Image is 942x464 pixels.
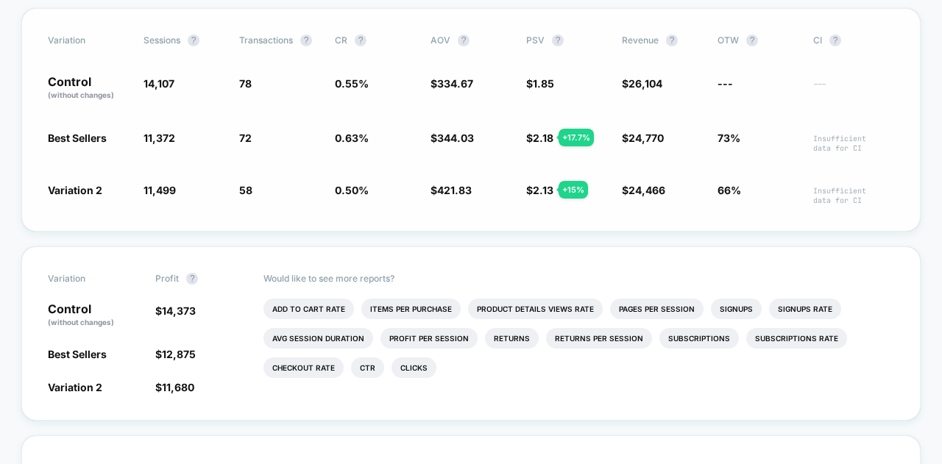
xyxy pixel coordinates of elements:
span: 73% [718,132,740,144]
li: Pages Per Session [610,299,704,319]
span: $ [155,348,196,360]
span: 421.83 [437,184,472,196]
span: 2.18 [533,132,553,144]
li: Subscriptions [659,328,739,349]
span: 2.13 [533,184,553,196]
span: PSV [526,35,545,46]
span: (without changes) [48,90,114,99]
span: 344.03 [437,132,474,144]
span: $ [431,184,472,196]
li: Returns [485,328,539,349]
span: 12,875 [162,348,196,360]
span: Insufficient data for CI [813,186,894,205]
span: 0.50 % [335,184,369,196]
span: $ [526,132,553,144]
span: Variation [48,273,129,285]
span: 26,104 [628,77,662,90]
li: Avg Session Duration [263,328,373,349]
span: Profit [155,273,179,284]
span: 0.55 % [335,77,369,90]
span: Variation 2 [48,381,102,393]
span: AOV [431,35,450,46]
span: Variation [48,35,129,46]
span: $ [526,77,554,90]
li: Clicks [392,357,436,378]
span: $ [526,184,553,196]
span: 0.63 % [335,132,369,144]
button: ? [746,35,758,46]
li: Signups [711,299,762,319]
button: ? [355,35,366,46]
button: ? [186,273,198,285]
span: Sessions [144,35,180,46]
span: 11,680 [162,381,194,393]
span: 72 [239,132,252,144]
span: OTW [718,35,798,46]
span: (without changes) [48,318,114,326]
li: Add To Cart Rate [263,299,354,319]
div: + 15 % [559,181,588,199]
button: ? [666,35,678,46]
span: Best Sellers [48,348,107,360]
span: $ [155,381,194,393]
button: ? [458,35,470,46]
li: Checkout Rate [263,357,344,378]
span: $ [622,132,664,144]
span: 1.85 [533,77,554,90]
span: CI [813,35,894,46]
span: 14,373 [162,304,196,317]
span: 24,770 [628,132,664,144]
span: --- [718,77,733,90]
span: $ [622,184,665,196]
span: Variation 2 [48,184,102,196]
li: Items Per Purchase [361,299,461,319]
span: 11,372 [144,132,175,144]
span: 14,107 [144,77,174,90]
span: 24,466 [628,184,665,196]
button: ? [188,35,199,46]
span: 334.67 [437,77,473,90]
span: 11,499 [144,184,176,196]
span: Best Sellers [48,132,107,144]
span: 66% [718,184,741,196]
button: ? [300,35,312,46]
span: 78 [239,77,252,90]
button: ? [552,35,564,46]
span: $ [431,132,474,144]
span: CR [335,35,347,46]
p: Control [48,76,129,101]
span: Transactions [239,35,293,46]
li: Ctr [351,357,384,378]
span: 58 [239,184,252,196]
p: Control [48,303,141,328]
li: Signups Rate [769,299,841,319]
span: Revenue [622,35,659,46]
span: $ [431,77,473,90]
span: --- [813,79,894,101]
span: $ [622,77,662,90]
span: $ [155,304,196,317]
button: ? [829,35,841,46]
li: Subscriptions Rate [746,328,847,349]
p: Would like to see more reports? [263,273,895,284]
li: Profit Per Session [380,328,478,349]
div: + 17.7 % [559,129,594,146]
span: Insufficient data for CI [813,134,894,153]
li: Product Details Views Rate [468,299,603,319]
li: Returns Per Session [546,328,652,349]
